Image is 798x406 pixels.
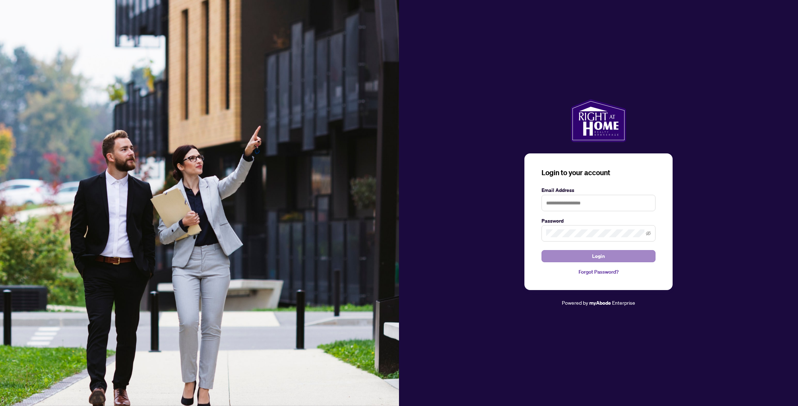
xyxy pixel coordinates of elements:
[646,231,651,236] span: eye-invisible
[589,299,611,307] a: myAbode
[592,250,605,262] span: Login
[562,299,588,306] span: Powered by
[541,250,655,262] button: Login
[612,299,635,306] span: Enterprise
[571,99,626,142] img: ma-logo
[541,168,655,178] h3: Login to your account
[541,268,655,276] a: Forgot Password?
[541,186,655,194] label: Email Address
[541,217,655,225] label: Password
